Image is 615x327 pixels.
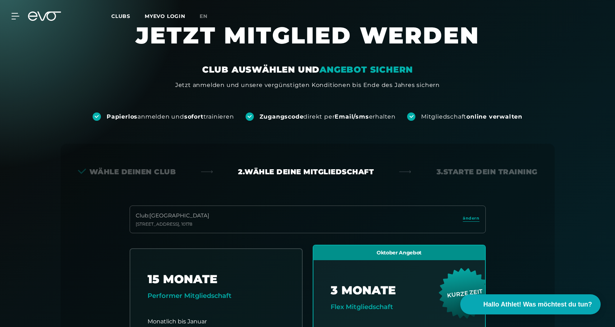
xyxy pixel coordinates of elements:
[260,113,304,120] strong: Zugangscode
[260,113,396,121] div: direkt per erhalten
[111,13,145,19] a: Clubs
[238,167,374,177] div: 2. Wähle deine Mitgliedschaft
[463,215,479,224] a: ändern
[437,167,537,177] div: 3. Starte dein Training
[107,113,138,120] strong: Papierlos
[202,64,413,75] div: CLUB AUSWÄHLEN UND
[200,13,208,19] span: en
[136,212,209,220] div: Club : [GEOGRAPHIC_DATA]
[175,81,440,89] div: Jetzt anmelden und unsere vergünstigten Konditionen bis Ende des Jahres sichern
[460,294,601,314] button: Hallo Athlet! Was möchtest du tun?
[145,13,185,19] a: MYEVO LOGIN
[78,167,176,177] div: Wähle deinen Club
[483,300,592,309] span: Hallo Athlet! Was möchtest du tun?
[92,21,523,64] h1: JETZT MITGLIED WERDEN
[463,215,479,221] span: ändern
[335,113,369,120] strong: Email/sms
[320,64,413,75] em: ANGEBOT SICHERN
[111,13,130,19] span: Clubs
[136,221,209,227] div: [STREET_ADDRESS] , 10178
[200,12,216,20] a: en
[421,113,522,121] div: Mitgliedschaft
[107,113,234,121] div: anmelden und trainieren
[466,113,522,120] strong: online verwalten
[184,113,204,120] strong: sofort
